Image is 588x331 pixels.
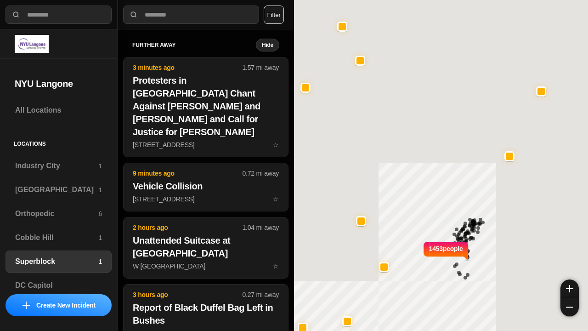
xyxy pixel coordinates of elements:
[133,290,243,299] p: 3 hours ago
[422,240,429,261] img: notch
[6,203,112,225] a: Orthopedic6
[256,39,279,51] button: Hide
[15,35,49,53] img: logo
[429,244,463,264] p: 1453 people
[11,10,21,19] img: search
[15,184,98,195] h3: [GEOGRAPHIC_DATA]
[133,74,279,138] h2: Protesters in [GEOGRAPHIC_DATA] Chant Against [PERSON_NAME] and [PERSON_NAME] and Call for Justic...
[560,298,579,316] button: zoom-out
[6,129,112,155] h5: Locations
[273,263,279,270] span: star
[15,232,98,243] h3: Cobble Hill
[560,280,579,298] button: zoom-in
[133,262,279,271] p: W [GEOGRAPHIC_DATA]
[243,169,279,178] p: 0.72 mi away
[123,163,288,211] button: 9 minutes ago0.72 mi awayVehicle Collision[STREET_ADDRESS]star
[133,194,279,204] p: [STREET_ADDRESS]
[15,160,98,171] h3: Industry City
[133,169,243,178] p: 9 minutes ago
[262,41,273,49] small: Hide
[243,290,279,299] p: 0.27 mi away
[133,234,279,260] h2: Unattended Suitcase at [GEOGRAPHIC_DATA]
[123,262,288,270] a: 2 hours ago1.04 mi awayUnattended Suitcase at [GEOGRAPHIC_DATA]W [GEOGRAPHIC_DATA]star
[98,185,102,194] p: 1
[273,195,279,203] span: star
[132,41,256,49] h5: further away
[36,301,96,310] p: Create New Incident
[463,240,470,261] img: notch
[6,155,112,177] a: Industry City1
[133,140,279,149] p: [STREET_ADDRESS]
[15,105,102,116] h3: All Locations
[6,251,112,273] a: Superblock1
[123,195,288,203] a: 9 minutes ago0.72 mi awayVehicle Collision[STREET_ADDRESS]star
[6,294,112,316] button: iconCreate New Incident
[15,280,102,291] h3: DC Capitol
[566,285,573,292] img: zoom-in
[243,63,279,72] p: 1.57 mi away
[98,209,102,218] p: 6
[98,161,102,171] p: 1
[15,256,98,267] h3: Superblock
[6,99,112,121] a: All Locations
[123,57,288,157] button: 3 minutes ago1.57 mi awayProtesters in [GEOGRAPHIC_DATA] Chant Against [PERSON_NAME] and [PERSON_...
[129,10,138,19] img: search
[273,141,279,148] span: star
[6,227,112,249] a: Cobble Hill1
[243,223,279,232] p: 1.04 mi away
[6,179,112,201] a: [GEOGRAPHIC_DATA]1
[123,217,288,279] button: 2 hours ago1.04 mi awayUnattended Suitcase at [GEOGRAPHIC_DATA]W [GEOGRAPHIC_DATA]star
[264,6,284,24] button: Filter
[566,303,573,311] img: zoom-out
[98,233,102,242] p: 1
[133,63,243,72] p: 3 minutes ago
[15,77,102,90] h2: NYU Langone
[133,301,279,327] h2: Report of Black Duffel Bag Left in Bushes
[15,208,98,219] h3: Orthopedic
[23,302,30,309] img: icon
[133,223,243,232] p: 2 hours ago
[6,274,112,297] a: DC Capitol
[133,180,279,193] h2: Vehicle Collision
[123,141,288,148] a: 3 minutes ago1.57 mi awayProtesters in [GEOGRAPHIC_DATA] Chant Against [PERSON_NAME] and [PERSON_...
[98,257,102,266] p: 1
